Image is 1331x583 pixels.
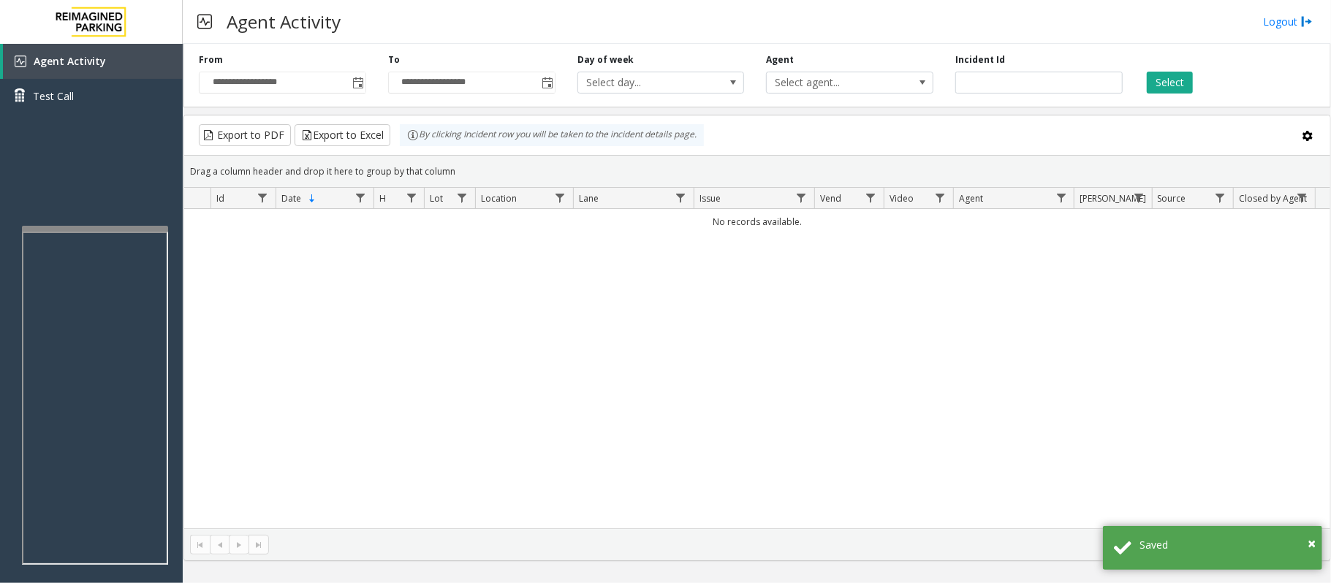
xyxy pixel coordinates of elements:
a: H Filter Menu [401,188,421,207]
a: Vend Filter Menu [861,188,881,207]
span: [PERSON_NAME] [1080,192,1147,205]
a: Issue Filter Menu [792,188,811,207]
img: 'icon' [15,56,26,67]
span: Select agent... [767,72,899,93]
button: Export to Excel [295,124,390,146]
button: Select [1147,72,1193,94]
span: Agent Activity [34,54,106,68]
span: H [379,192,386,205]
label: To [388,53,400,66]
a: Id Filter Menu [253,188,273,207]
label: Agent [766,53,794,66]
div: Drag a column header and drop it here to group by that column [184,159,1330,184]
span: Location [481,192,517,205]
a: Lane Filter Menu [671,188,691,207]
div: Data table [184,188,1330,528]
div: By clicking Incident row you will be taken to the incident details page. [400,124,704,146]
span: Test Call [33,88,74,104]
img: pageIcon [197,4,212,39]
span: Source [1158,192,1186,205]
td: No records available. [184,209,1330,235]
kendo-pager-info: 0 - 0 of 0 items [278,538,1316,551]
a: Lot Filter Menu [452,188,471,207]
a: Parker Filter Menu [1129,188,1148,207]
a: Video Filter Menu [930,188,950,207]
span: Agent [959,192,983,205]
span: Select day... [578,72,710,93]
label: Incident Id [955,53,1005,66]
div: Saved [1139,537,1311,552]
a: Date Filter Menu [351,188,371,207]
a: Source Filter Menu [1210,188,1230,207]
a: Closed by Agent Filter Menu [1292,188,1312,207]
a: Location Filter Menu [550,188,570,207]
span: Toggle popup [539,72,555,93]
button: Export to PDF [199,124,291,146]
span: × [1308,533,1316,553]
span: Vend [820,192,841,205]
span: Lot [431,192,444,205]
span: Closed by Agent [1239,192,1307,205]
label: Day of week [577,53,634,66]
span: Toggle popup [349,72,365,93]
span: Id [216,192,224,205]
a: Logout [1263,14,1313,29]
a: Agent Filter Menu [1051,188,1071,207]
span: Video [890,192,914,205]
label: From [199,53,223,66]
span: Issue [699,192,721,205]
span: Sortable [306,193,318,205]
span: Lane [579,192,599,205]
span: Date [281,192,301,205]
img: logout [1301,14,1313,29]
a: Agent Activity [3,44,183,79]
img: infoIcon.svg [407,129,419,141]
button: Close [1308,533,1316,555]
h3: Agent Activity [219,4,348,39]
